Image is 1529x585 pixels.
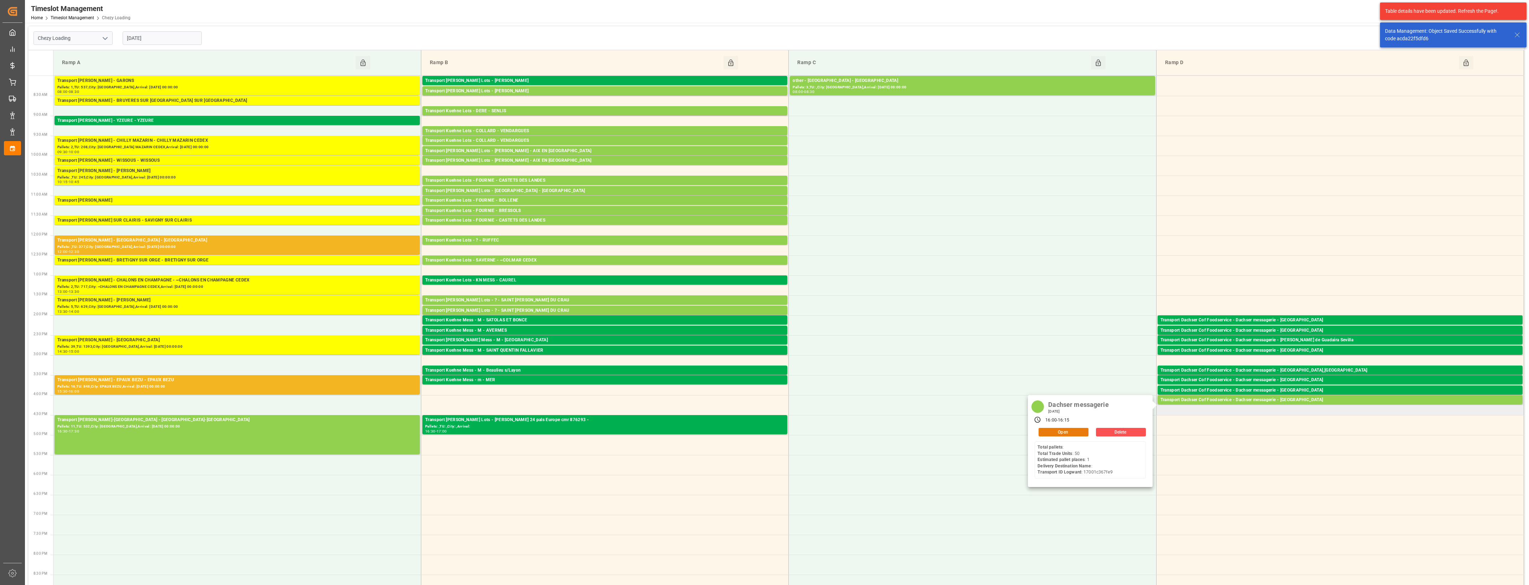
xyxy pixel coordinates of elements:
div: Transport Kuehne Lots - COLLARD - VENDARGUES [425,137,784,144]
span: 11:00 AM [31,192,47,196]
span: 7:00 PM [34,512,47,516]
div: Transport [PERSON_NAME] Lots - [PERSON_NAME] 24 pals Europe cmr 876293 - [425,416,784,424]
div: Transport Dachser Cof Foodservice - Dachser messagerie - [GEOGRAPHIC_DATA] [1160,347,1520,354]
div: : : 50 : 1 : : 17001c367fe9 [1038,444,1112,476]
span: 2:00 PM [34,312,47,316]
div: - [68,250,69,253]
div: 13:00 [57,290,68,293]
div: Pallets: 1,TU: 537,City: [GEOGRAPHIC_DATA],Arrival: [DATE] 00:00:00 [57,84,417,90]
button: open menu [99,33,110,44]
div: 13:30 [57,310,68,313]
span: 9:30 AM [34,133,47,136]
div: Pallets: ,TU: 39,City: Beaulieu s/[GEOGRAPHIC_DATA],Arrival: [DATE] 00:00:00 [425,374,784,380]
div: Transport Kuehne Lots - DERE - SENLIS [425,108,784,115]
div: Pallets: 3,TU: ,City: [GEOGRAPHIC_DATA],Arrival: [DATE] 00:00:00 [793,84,1152,90]
div: Transport [PERSON_NAME] - WISSOUS - WISSOUS [57,157,417,164]
span: 6:00 PM [34,472,47,476]
span: 1:30 PM [34,292,47,296]
div: Pallets: ,TU: 31,City: [GEOGRAPHIC_DATA][PERSON_NAME],Arrival: [DATE] 00:00:00 [425,354,784,360]
div: Timeslot Management [31,3,130,14]
div: Transport Dachser Cof Foodservice - Dachser messagerie - [PERSON_NAME] de Guadaira Sevilla [1160,337,1520,344]
div: Transport [PERSON_NAME] - GARONS [57,77,417,84]
span: 2:30 PM [34,332,47,336]
div: Transport [PERSON_NAME] - [PERSON_NAME] [57,297,417,304]
div: - [68,90,69,93]
span: 10:30 AM [31,172,47,176]
div: Pallets: ,TU: 20,City: [GEOGRAPHIC_DATA],Arrival: [DATE] 00:00:00 [425,164,784,170]
div: Pallets: ,TU: 127,City: [GEOGRAPHIC_DATA],Arrival: [DATE] 00:00:00 [57,204,417,210]
div: Transport Kuehne Lots - COLLARD - VENDARGUES [425,128,784,135]
a: Home [31,15,43,20]
div: - [68,430,69,433]
span: 6:30 PM [34,492,47,496]
div: Pallets: 16,TU: 848,City: EPAUX BEZU,Arrival: [DATE] 00:00:00 [57,384,417,390]
div: Pallets: ,TU: 285,City: [GEOGRAPHIC_DATA],Arrival: [DATE] 00:00:00 [425,115,784,121]
div: Pallets: 14,TU: 544,City: [GEOGRAPHIC_DATA],Arrival: [DATE] 00:00:00 [425,144,784,150]
div: Pallets: ,TU: 377,City: [GEOGRAPHIC_DATA],Arrival: [DATE] 00:00:00 [57,244,417,250]
div: - [68,290,69,293]
div: Pallets: 1,TU: ,City: [GEOGRAPHIC_DATA],Arrival: [DATE] 00:00:00 [1160,324,1520,330]
div: Transport Kuehne Lots - FOURNIE - CASTETS DES LANDES [425,177,784,184]
div: - [68,150,69,154]
div: Transport [PERSON_NAME] Lots - ? - SAINT [PERSON_NAME] DU CRAU [425,307,784,314]
div: Transport [PERSON_NAME] - [GEOGRAPHIC_DATA] - [GEOGRAPHIC_DATA] [57,237,417,244]
div: Pallets: ,TU: ,City: ,Arrival: [425,424,784,430]
div: Pallets: ,TU: 65,City: [GEOGRAPHIC_DATA],Arrival: [DATE] 00:00:00 [425,155,784,161]
div: Pallets: 1,TU: ,City: [GEOGRAPHIC_DATA],Arrival: [DATE] 00:00:00 [1160,384,1520,390]
div: Pallets: 1,TU: ,City: [GEOGRAPHIC_DATA],Arrival: [DATE] 00:00:00 [1160,394,1520,400]
div: Transport Dachser Cof Foodservice - Dachser messagerie - [GEOGRAPHIC_DATA] [1160,317,1520,324]
div: 08:00 [793,90,803,93]
div: Pallets: ,TU: 8,City: SATOLAS ET BONCE,Arrival: [DATE] 00:00:00 [425,324,784,330]
div: Transport Dachser Cof Foodservice - Dachser messagerie - [GEOGRAPHIC_DATA],[GEOGRAPHIC_DATA] [1160,367,1520,374]
div: Pallets: 1,TU: 174,City: [GEOGRAPHIC_DATA],Arrival: [DATE] 00:00:00 [425,195,784,201]
div: Transport [PERSON_NAME] Lots - ? - SAINT [PERSON_NAME] DU CRAU [425,297,784,304]
div: Transport [PERSON_NAME] - EPAUX BEZU - EPAUX BEZU [57,377,417,384]
div: Pallets: ,TU: 12,City: [GEOGRAPHIC_DATA],Arrival: [DATE] 00:00:00 [425,344,784,350]
b: Estimated pallet places [1038,457,1085,462]
div: 17:00 [437,430,447,433]
div: Transport Kuehne Lots - SAVERNE - ~COLMAR CEDEX [425,257,784,264]
div: Transport [PERSON_NAME] - CHALONS EN CHAMPAGNE - ~CHALONS EN CHAMPAGNE CEDEX [57,277,417,284]
div: 12:00 [57,250,68,253]
span: 10:00 AM [31,152,47,156]
span: 5:30 PM [34,452,47,456]
div: Transport [PERSON_NAME] - BRUYERES SUR [GEOGRAPHIC_DATA] SUR [GEOGRAPHIC_DATA] [57,97,417,104]
div: Pallets: 2,TU: ,City: BOLLENE,Arrival: [DATE] 00:00:00 [425,204,784,210]
div: - [803,90,804,93]
div: Table details have been updated. Refresh the Page!. [1385,7,1516,15]
div: Transport [PERSON_NAME] - YZEURE - YZEURE [57,117,417,124]
span: 11:30 AM [31,212,47,216]
div: 16:30 [425,430,436,433]
div: Ramp B [427,56,724,69]
div: 12:30 [69,250,79,253]
div: Ramp D [1162,56,1459,69]
span: 4:00 PM [34,392,47,396]
div: Transport Kuehne Lots - FOURNIE - BRESSOLS [425,207,784,214]
div: Pallets: 2,TU: 10,City: [GEOGRAPHIC_DATA],Arrival: [DATE] 00:00:00 [1160,354,1520,360]
div: Transport [PERSON_NAME] Lots - [PERSON_NAME] - AIX EN [GEOGRAPHIC_DATA] [425,157,784,164]
div: Transport Kuehne Lots - FOURNIE - CASTETS DES LANDES [425,217,784,224]
div: Transport [PERSON_NAME]-[GEOGRAPHIC_DATA] - [GEOGRAPHIC_DATA]-[GEOGRAPHIC_DATA] [57,416,417,424]
div: Pallets: ,TU: 132,City: [GEOGRAPHIC_DATA],Arrival: [DATE] 00:00:00 [57,104,417,110]
div: Pallets: 5,TU: 538,City: ~COLMAR CEDEX,Arrival: [DATE] 00:00:00 [425,264,784,270]
div: Pallets: 2,TU: 208,City: [GEOGRAPHIC_DATA] MAZARIN CEDEX,Arrival: [DATE] 00:00:00 [57,144,417,150]
div: 08:30 [804,90,814,93]
div: Pallets: ,TU: 116,City: [GEOGRAPHIC_DATA],Arrival: [DATE] 00:00:00 [425,95,784,101]
span: 8:30 AM [34,93,47,97]
div: Transport [PERSON_NAME] [57,197,417,204]
div: Transport [PERSON_NAME] SUR CLAIRIS - SAVIGNY SUR CLAIRIS [57,217,417,224]
div: 10:45 [69,180,79,183]
div: Pallets: ,TU: 95,City: [GEOGRAPHIC_DATA],Arrival: [DATE] 00:00:00 [425,334,784,340]
div: Pallets: ,TU: 168,City: CASTETS DES [PERSON_NAME],Arrival: [DATE] 00:00:00 [425,224,784,230]
div: Pallets: 1,TU: 84,City: BRESSOLS,Arrival: [DATE] 00:00:00 [425,214,784,221]
span: 8:30 PM [34,571,47,575]
div: Data Management: Object Saved Successfully with code acda22f5dfd6 [1385,27,1508,42]
div: 08:30 [69,90,79,93]
div: 08:00 [57,90,68,93]
div: Transport Dachser Cof Foodservice - Dachser messagerie - [GEOGRAPHIC_DATA] [1160,377,1520,384]
div: Transport Kuehne Lots - KN MESS - CAUREL [425,277,784,284]
div: Pallets: 1,TU: 244,City: [GEOGRAPHIC_DATA],Arrival: [DATE] 00:00:00 [425,284,784,290]
div: Pallets: ,TU: 245,City: [GEOGRAPHIC_DATA],Arrival: [DATE] 00:00:00 [57,175,417,181]
b: Delivery Destination Name [1038,464,1091,468]
span: 3:00 PM [34,352,47,356]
